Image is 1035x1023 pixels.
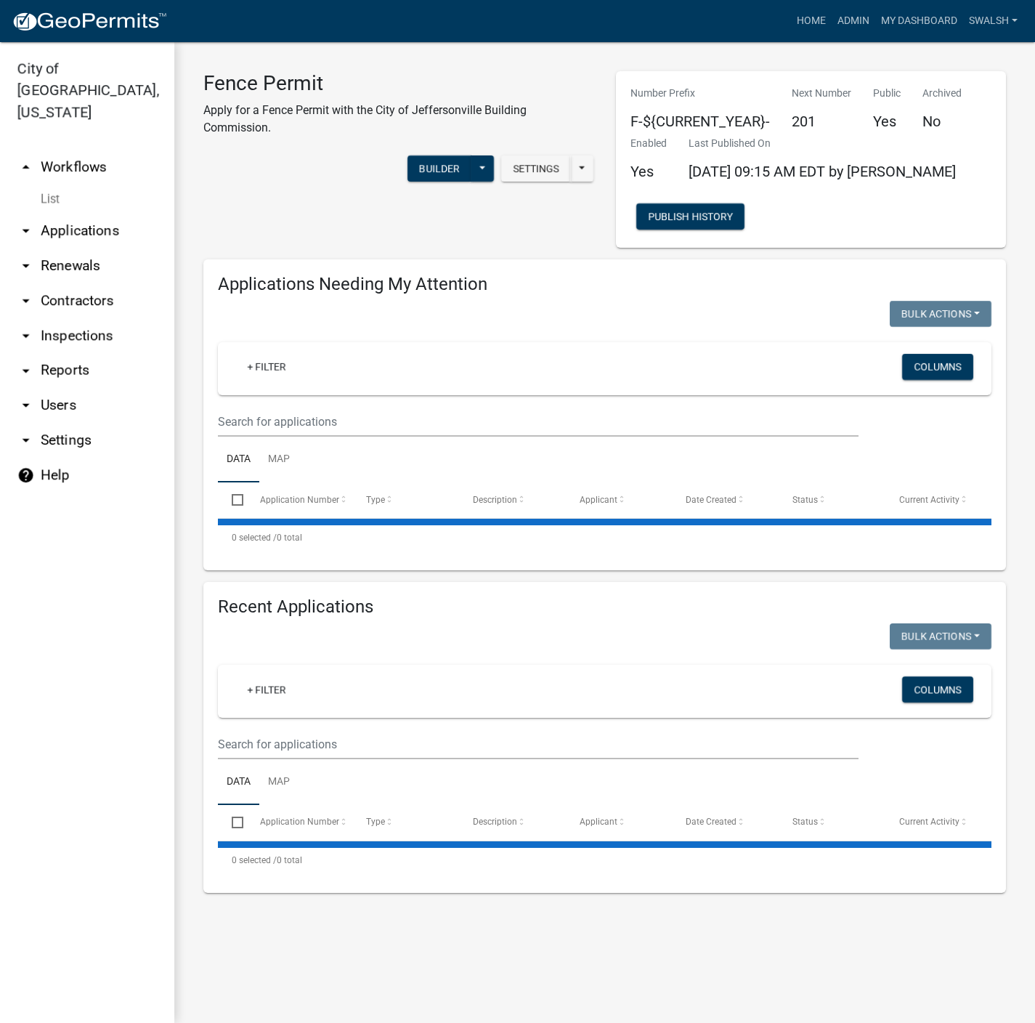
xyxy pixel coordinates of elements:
[17,158,35,176] i: arrow_drop_up
[17,257,35,275] i: arrow_drop_down
[203,71,594,96] h3: Fence Permit
[218,482,245,517] datatable-header-cell: Select
[17,432,35,449] i: arrow_drop_down
[636,203,744,230] button: Publish History
[203,102,594,137] p: Apply for a Fence Permit with the City of Jeffersonville Building Commission.
[890,623,991,650] button: Bulk Actions
[218,759,259,806] a: Data
[792,86,851,101] p: Next Number
[218,519,991,556] div: 0 total
[17,292,35,310] i: arrow_drop_down
[218,437,259,483] a: Data
[565,805,672,840] datatable-header-cell: Applicant
[630,163,667,180] h5: Yes
[630,113,770,130] h5: F-${CURRENT_YEAR}-
[873,86,901,101] p: Public
[689,163,956,180] span: [DATE] 09:15 AM EDT by [PERSON_NAME]
[565,482,672,517] datatable-header-cell: Applicant
[17,397,35,414] i: arrow_drop_down
[686,817,736,827] span: Date Created
[779,482,885,517] datatable-header-cell: Status
[792,817,818,827] span: Status
[873,113,901,130] h5: Yes
[245,482,352,517] datatable-header-cell: Application Number
[902,354,973,380] button: Columns
[259,437,299,483] a: Map
[832,7,875,35] a: Admin
[218,805,245,840] datatable-header-cell: Select
[235,676,298,703] a: + Filter
[686,495,736,505] span: Date Created
[218,407,859,437] input: Search for applications
[366,817,385,827] span: Type
[885,805,991,840] datatable-header-cell: Current Activity
[235,354,298,380] a: + Filter
[922,113,962,130] h5: No
[636,212,744,224] wm-modal-confirm: Workflow Publish History
[672,482,779,517] datatable-header-cell: Date Created
[473,817,517,827] span: Description
[779,805,885,840] datatable-header-cell: Status
[899,817,959,827] span: Current Activity
[792,113,851,130] h5: 201
[218,597,991,618] h4: Recent Applications
[885,482,991,517] datatable-header-cell: Current Activity
[260,817,339,827] span: Application Number
[792,495,818,505] span: Status
[630,86,770,101] p: Number Prefix
[689,136,956,151] p: Last Published On
[459,805,566,840] datatable-header-cell: Description
[791,7,832,35] a: Home
[963,7,1023,35] a: swalsh
[17,222,35,240] i: arrow_drop_down
[218,729,859,759] input: Search for applications
[459,482,566,517] datatable-header-cell: Description
[407,155,471,182] button: Builder
[922,86,962,101] p: Archived
[473,495,517,505] span: Description
[352,805,459,840] datatable-header-cell: Type
[580,495,617,505] span: Applicant
[232,533,277,543] span: 0 selected /
[260,495,339,505] span: Application Number
[630,136,667,151] p: Enabled
[218,274,991,295] h4: Applications Needing My Attention
[17,362,35,379] i: arrow_drop_down
[902,676,973,703] button: Columns
[580,817,617,827] span: Applicant
[218,842,991,878] div: 0 total
[890,301,991,327] button: Bulk Actions
[501,155,571,182] button: Settings
[672,805,779,840] datatable-header-cell: Date Created
[17,327,35,344] i: arrow_drop_down
[875,7,963,35] a: My Dashboard
[232,855,277,865] span: 0 selected /
[352,482,459,517] datatable-header-cell: Type
[17,466,35,484] i: help
[899,495,959,505] span: Current Activity
[245,805,352,840] datatable-header-cell: Application Number
[366,495,385,505] span: Type
[259,759,299,806] a: Map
